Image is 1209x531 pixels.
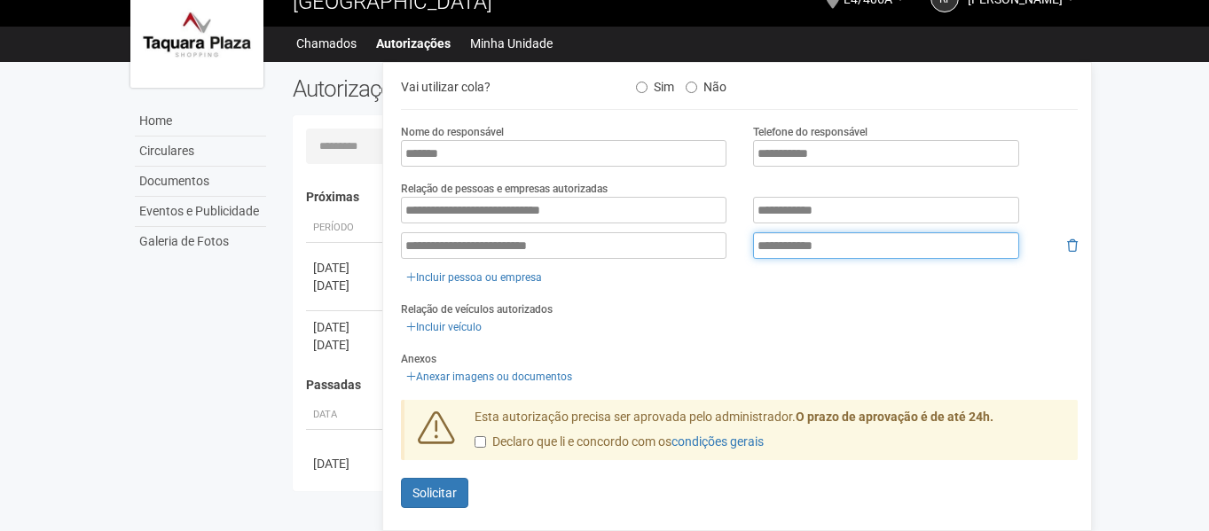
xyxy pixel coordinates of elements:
[388,74,622,100] div: Vai utilizar cola?
[135,137,266,167] a: Circulares
[313,336,379,354] div: [DATE]
[135,227,266,256] a: Galeria de Fotos
[461,409,1079,460] div: Esta autorização precisa ser aprovada pelo administrador.
[671,434,764,449] a: condições gerais
[636,82,648,93] input: Sim
[401,181,608,197] label: Relação de pessoas e empresas autorizadas
[135,167,266,197] a: Documentos
[401,367,577,387] a: Anexar imagens ou documentos
[376,31,451,56] a: Autorizações
[470,31,553,56] a: Minha Unidade
[296,31,357,56] a: Chamados
[306,401,386,430] th: Data
[401,124,504,140] label: Nome do responsável
[475,436,486,448] input: Declaro que li e concordo com oscondições gerais
[293,75,672,102] h2: Autorizações
[401,301,553,317] label: Relação de veículos autorizados
[135,197,266,227] a: Eventos e Publicidade
[412,486,457,500] span: Solicitar
[401,478,468,508] button: Solicitar
[636,74,674,95] label: Sim
[1067,239,1078,252] i: Remover
[401,351,436,367] label: Anexos
[686,82,697,93] input: Não
[306,379,1066,392] h4: Passadas
[306,191,1066,204] h4: Próximas
[306,214,386,243] th: Período
[313,318,379,336] div: [DATE]
[686,74,726,95] label: Não
[753,124,867,140] label: Telefone do responsável
[401,268,547,287] a: Incluir pessoa ou empresa
[401,317,487,337] a: Incluir veículo
[475,433,764,451] label: Declaro que li e concordo com os
[313,455,379,472] div: [DATE]
[796,410,993,424] strong: O prazo de aprovação é de até 24h.
[313,277,379,294] div: [DATE]
[135,106,266,137] a: Home
[313,259,379,277] div: [DATE]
